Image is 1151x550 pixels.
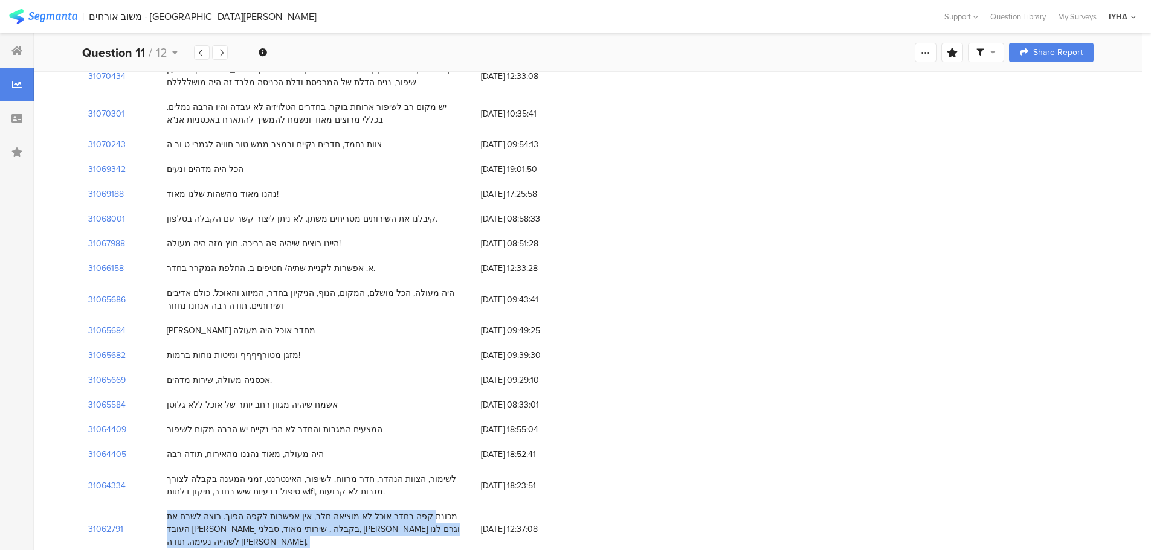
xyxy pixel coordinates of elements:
section: 31067988 [88,237,125,250]
b: Question 11 [82,43,145,62]
div: אשמח שיהיה מגוון רחב יותר של אוכל ללא גלוטן [167,398,338,411]
section: 31064409 [88,423,126,436]
div: מזגן מטורףףףף ומיטות נוחות ברמות! [167,349,300,362]
img: segmanta logo [9,9,77,24]
section: 31065682 [88,349,126,362]
section: 31065584 [88,398,126,411]
section: 31066158 [88,262,124,275]
span: / [149,43,152,62]
section: 31070434 [88,70,126,83]
div: | [82,10,84,24]
section: 31065684 [88,324,126,337]
div: [PERSON_NAME] מחדר אוכל היה מעולה [167,324,315,337]
div: קיבלנו את השירותים מסריחים משתן. לא ניתן ליצור קשר עם הקבלה בטלפון. [167,213,437,225]
a: My Surveys [1052,11,1103,22]
span: [DATE] 08:51:28 [481,237,578,250]
section: 31064405 [88,448,126,461]
span: [DATE] 09:39:30 [481,349,578,362]
section: 31070243 [88,138,126,151]
div: יש מקום רב לשיפור ארוחת בוקר. בחדרים הטלויזיה לא עבדה והיו הרבה נמלים. בכללי מרוצים מאוד ונשמח לה... [167,101,469,126]
section: 31065686 [88,293,126,306]
span: [DATE] 10:35:41 [481,107,578,120]
div: הכל היה מדהים ונעים [167,163,243,176]
span: [DATE] 19:01:50 [481,163,578,176]
div: א. אפשרות לקניית שתיה/ חטיפים ב. החלפת המקרר בחדר. [167,262,375,275]
span: Share Report [1033,48,1083,57]
span: [DATE] 17:25:58 [481,188,578,200]
div: אנא עין [PERSON_NAME] נוף מדהים, אמת הניקיון בחדר בפרטים הקטנים דורשת שיפור, נניח הדלת של המרפסת ... [167,63,469,89]
section: 31068001 [88,213,125,225]
span: [DATE] 12:33:08 [481,70,578,83]
section: 31065669 [88,374,126,386]
div: היינו רוצים שיהיה פה בריכה. חוץ מזה היה מעולה! [167,237,341,250]
span: [DATE] 18:52:41 [481,448,578,461]
div: היה מעולה, הכל מושלם, המקום, הנוף, הניקיון בחדר, המיזוג והאוכל. כולם אדיבים ושירותיים. תודה רבה א... [167,287,469,312]
span: [DATE] 08:58:33 [481,213,578,225]
section: 31062791 [88,523,123,536]
span: [DATE] 18:23:51 [481,479,578,492]
div: IYHA [1109,11,1127,22]
div: לשימור, הצוות הנהדר, חדר מרווח. לשיפור, האינטרנט, זמני המענה בקבלה לצורך טיפול בבעיות שיש בחדר, ת... [167,473,469,498]
section: 31069342 [88,163,126,176]
span: [DATE] 12:37:08 [481,523,578,536]
span: [DATE] 09:43:41 [481,293,578,306]
span: 12 [156,43,167,62]
div: מכונת קפה בחדר אוכל לא מוציאה חלב, אין אפשרות לקפה הפוך. רוצה לשבח את העובד [PERSON_NAME] בקבלה ,... [167,510,469,548]
span: [DATE] 09:29:10 [481,374,578,386]
span: [DATE] 09:49:25 [481,324,578,337]
section: 31069188 [88,188,124,200]
section: 31064334 [88,479,126,492]
section: 31070301 [88,107,124,120]
div: Support [944,7,978,26]
div: היה מעולה, מאוד נהננו מהאירוח, תודה רבה [167,448,324,461]
span: [DATE] 09:54:13 [481,138,578,151]
span: [DATE] 18:55:04 [481,423,578,436]
div: אכסניה מעולה, שירות מדהים. [167,374,272,386]
a: Question Library [984,11,1052,22]
div: נהנו מאוד מהשהות שלנו מאוד! [167,188,279,200]
div: צוות נחמד, חדרים נקיים ובמצב ממש טוב חוויה לגמרי ט וב ה [167,138,382,151]
span: [DATE] 08:33:01 [481,398,578,411]
div: המצעים המגבות והחדר לא הכי נקיים יש הרבה מקום לשיפור [167,423,382,436]
div: משוב אורחים - [GEOGRAPHIC_DATA][PERSON_NAME] [89,11,317,22]
span: [DATE] 12:33:28 [481,262,578,275]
